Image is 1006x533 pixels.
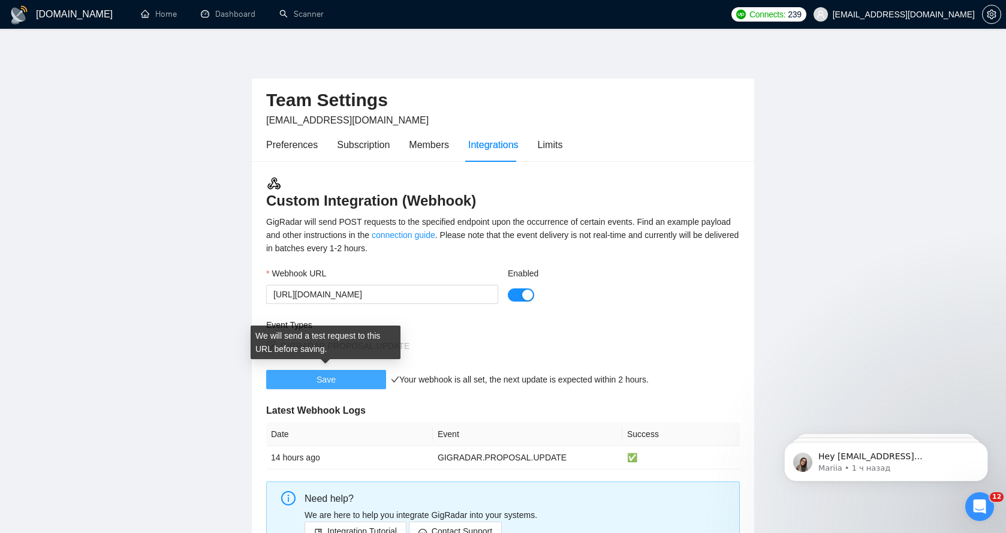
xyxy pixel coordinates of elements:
[391,375,399,384] span: check
[10,5,29,25] img: logo
[817,10,825,19] span: user
[372,230,435,240] a: connection guide
[166,409,183,433] span: 😞
[141,9,177,19] a: homeHome
[266,370,386,389] button: Save
[266,403,740,418] h5: Latest Webhook Logs
[159,409,191,433] span: disappointed reaction
[197,409,215,433] span: 😐
[749,8,785,21] span: Connects:
[228,409,246,433] span: 😃
[982,5,1001,24] button: setting
[391,375,649,384] span: Your webhook is all set, the next update is expected within 2 hours.
[222,409,253,433] span: smiley reaction
[266,115,429,125] span: [EMAIL_ADDRESS][DOMAIN_NAME]
[622,423,740,446] th: Success
[627,453,637,462] span: ✅
[266,318,312,332] label: Event Types
[337,137,390,152] div: Subscription
[266,176,282,191] img: webhook.3a52c8ec.svg
[433,423,622,446] th: Event
[279,9,324,19] a: searchScanner
[788,8,801,21] span: 239
[266,88,740,113] h2: Team Settings
[383,5,405,26] div: Закрыть
[508,267,538,280] label: Enabled
[251,326,400,359] div: We will send a test request to this URL before saving.
[266,267,326,280] label: Webhook URL
[271,453,320,462] span: 14 hours ago
[305,508,730,522] p: We are here to help you integrate GigRadar into your systems.
[266,176,740,210] h3: Custom Integration (Webhook)
[538,137,563,152] div: Limits
[317,373,336,386] span: Save
[982,10,1001,19] a: setting
[305,493,354,504] span: Need help?
[266,215,740,255] div: GigRadar will send POST requests to the specified endpoint upon the occurrence of certain events....
[360,5,383,28] button: Свернуть окно
[266,423,433,446] th: Date
[766,417,1006,501] iframe: Intercom notifications сообщение
[433,446,622,469] td: GIGRADAR.PROPOSAL.UPDATE
[266,285,498,304] input: Webhook URL
[965,492,994,521] iframe: Intercom live chat
[132,448,280,457] a: Открыть в справочном центре
[990,492,1004,502] span: 12
[983,10,1001,19] span: setting
[266,137,318,152] div: Preferences
[201,9,255,19] a: dashboardDashboard
[409,137,449,152] div: Members
[191,409,222,433] span: neutral face reaction
[14,397,398,410] div: Была ли полезна эта статья?
[508,288,534,302] button: Enabled
[468,137,519,152] div: Integrations
[8,5,31,28] button: go back
[281,491,296,505] span: info-circle
[736,10,746,19] img: upwork-logo.png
